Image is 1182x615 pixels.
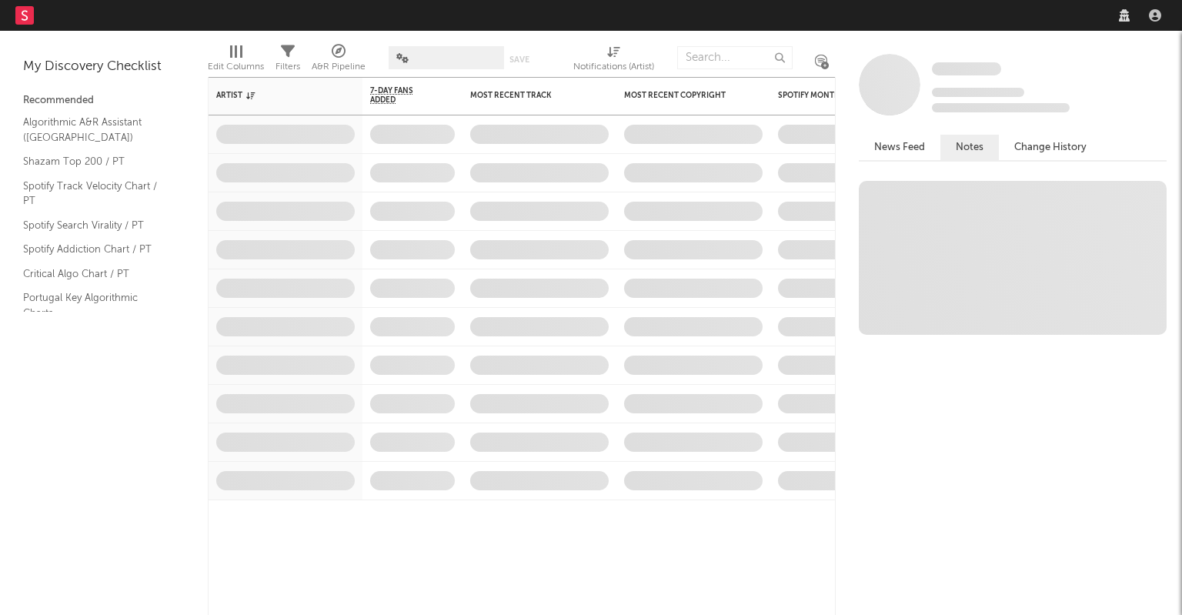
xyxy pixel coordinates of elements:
div: Notifications (Artist) [573,58,654,76]
div: Artist [216,91,332,100]
div: Spotify Monthly Listeners [778,91,893,100]
input: Search... [677,46,793,69]
div: Most Recent Copyright [624,91,740,100]
button: News Feed [859,135,940,160]
div: A&R Pipeline [312,58,366,76]
a: Portugal Key Algorithmic Charts [23,289,169,321]
a: Algorithmic A&R Assistant ([GEOGRAPHIC_DATA]) [23,114,169,145]
div: Notifications (Artist) [573,38,654,83]
span: 7-Day Fans Added [370,86,432,105]
a: Spotify Addiction Chart / PT [23,241,169,258]
div: Recommended [23,92,185,110]
button: Notes [940,135,999,160]
div: Edit Columns [208,58,264,76]
div: A&R Pipeline [312,38,366,83]
div: Most Recent Track [470,91,586,100]
a: Some Artist [932,62,1001,77]
a: Spotify Track Velocity Chart / PT [23,178,169,209]
span: Tracking Since: [DATE] [932,88,1024,97]
div: Filters [275,38,300,83]
a: Shazam Top 200 / PT [23,153,169,170]
a: Spotify Search Virality / PT [23,217,169,234]
div: Edit Columns [208,38,264,83]
span: 0 fans last week [932,103,1070,112]
button: Change History [999,135,1102,160]
span: Some Artist [932,62,1001,75]
div: My Discovery Checklist [23,58,185,76]
button: Save [509,55,529,64]
div: Filters [275,58,300,76]
a: Critical Algo Chart / PT [23,266,169,282]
